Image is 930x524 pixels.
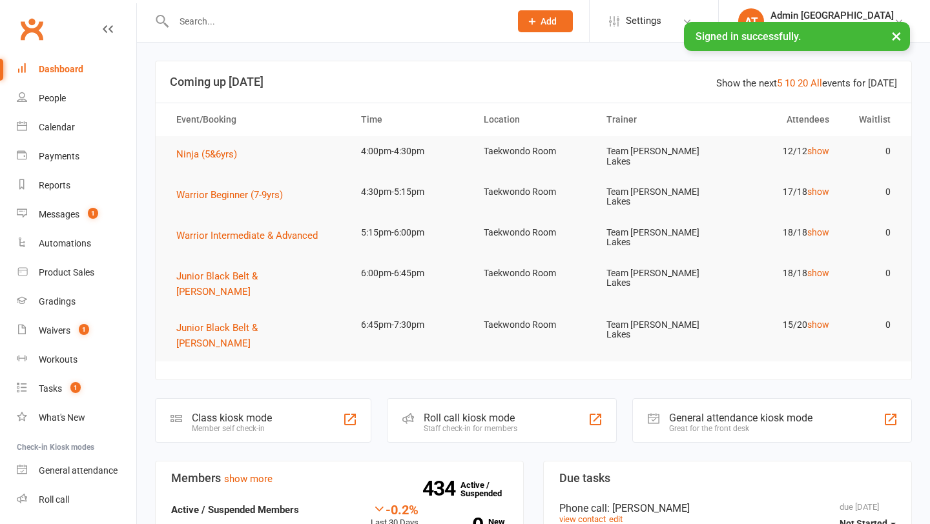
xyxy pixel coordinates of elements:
[807,227,829,237] a: show
[424,412,517,424] div: Roll call kiosk mode
[170,12,501,30] input: Search...
[807,319,829,330] a: show
[171,472,508,485] h3: Members
[595,310,718,350] td: Team [PERSON_NAME] Lakes
[17,485,136,514] a: Roll call
[192,424,272,433] div: Member self check-in
[696,30,801,43] span: Signed in successfully.
[17,258,136,287] a: Product Sales
[798,77,808,89] a: 20
[371,502,418,516] div: -0.2%
[559,472,896,485] h3: Due tasks
[472,136,595,166] td: Taekwondo Room
[17,403,136,432] a: What's New
[17,55,136,84] a: Dashboard
[595,136,718,177] td: Team [PERSON_NAME] Lakes
[718,310,840,340] td: 15/20
[841,177,902,207] td: 0
[811,77,822,89] a: All
[807,186,829,197] a: show
[39,354,77,365] div: Workouts
[716,76,897,91] div: Show the next events for [DATE]
[17,142,136,171] a: Payments
[17,171,136,200] a: Reports
[176,148,237,160] span: Ninja (5&6yrs)
[170,76,897,88] h3: Coming up [DATE]
[841,103,902,136] th: Waitlist
[176,268,338,299] button: Junior Black Belt & [PERSON_NAME]
[39,465,118,476] div: General attendance
[17,345,136,374] a: Workouts
[17,456,136,485] a: General attendance kiosk mode
[39,296,76,307] div: Gradings
[841,136,902,166] td: 0
[176,187,292,203] button: Warrior Beginner (7-9yrs)
[595,217,718,258] td: Team [PERSON_NAME] Lakes
[472,217,595,248] td: Taekwondo Room
[176,270,258,297] span: Junior Black Belt & [PERSON_NAME]
[807,146,829,156] a: show
[17,316,136,345] a: Waivers 1
[39,64,83,74] div: Dashboard
[349,136,472,166] td: 4:00pm-4:30pm
[841,217,902,248] td: 0
[718,136,840,166] td: 12/12
[472,310,595,340] td: Taekwondo Room
[777,77,782,89] a: 5
[718,258,840,288] td: 18/18
[559,502,896,514] div: Phone call
[718,217,840,248] td: 18/18
[17,374,136,403] a: Tasks 1
[595,258,718,299] td: Team [PERSON_NAME] Lakes
[595,103,718,136] th: Trainer
[39,412,85,423] div: What's New
[349,103,472,136] th: Time
[472,258,595,288] td: Taekwondo Room
[79,324,89,335] span: 1
[70,382,81,393] span: 1
[39,494,69,505] div: Roll call
[422,479,460,498] strong: 434
[224,473,273,485] a: show more
[349,258,472,288] td: 6:00pm-6:45pm
[785,77,795,89] a: 10
[17,229,136,258] a: Automations
[841,310,902,340] td: 0
[39,180,70,190] div: Reports
[518,10,573,32] button: Add
[17,113,136,142] a: Calendar
[15,13,48,45] a: Clubworx
[39,151,79,161] div: Payments
[669,424,812,433] div: Great for the front desk
[39,238,91,248] div: Automations
[171,504,299,516] strong: Active / Suspended Members
[595,177,718,217] td: Team [PERSON_NAME] Lakes
[176,189,283,201] span: Warrior Beginner (7-9yrs)
[609,514,623,524] a: edit
[349,177,472,207] td: 4:30pm-5:15pm
[669,412,812,424] div: General attendance kiosk mode
[738,8,764,34] div: AT
[176,320,338,351] button: Junior Black Belt & [PERSON_NAME]
[349,310,472,340] td: 6:45pm-7:30pm
[460,471,517,507] a: 434Active / Suspended
[349,217,472,248] td: 5:15pm-6:00pm
[165,103,349,136] th: Event/Booking
[770,10,894,21] div: Admin [GEOGRAPHIC_DATA]
[17,287,136,316] a: Gradings
[472,177,595,207] td: Taekwondo Room
[39,267,94,277] div: Product Sales
[176,146,246,162] button: Ninja (5&6yrs)
[39,122,75,132] div: Calendar
[770,21,894,33] div: Team [PERSON_NAME] Lakes
[472,103,595,136] th: Location
[176,230,318,241] span: Warrior Intermediate & Advanced
[718,103,840,136] th: Attendees
[88,208,98,219] span: 1
[39,209,79,219] div: Messages
[718,177,840,207] td: 17/18
[541,16,557,26] span: Add
[885,22,908,50] button: ×
[176,322,258,349] span: Junior Black Belt & [PERSON_NAME]
[607,502,690,514] span: : [PERSON_NAME]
